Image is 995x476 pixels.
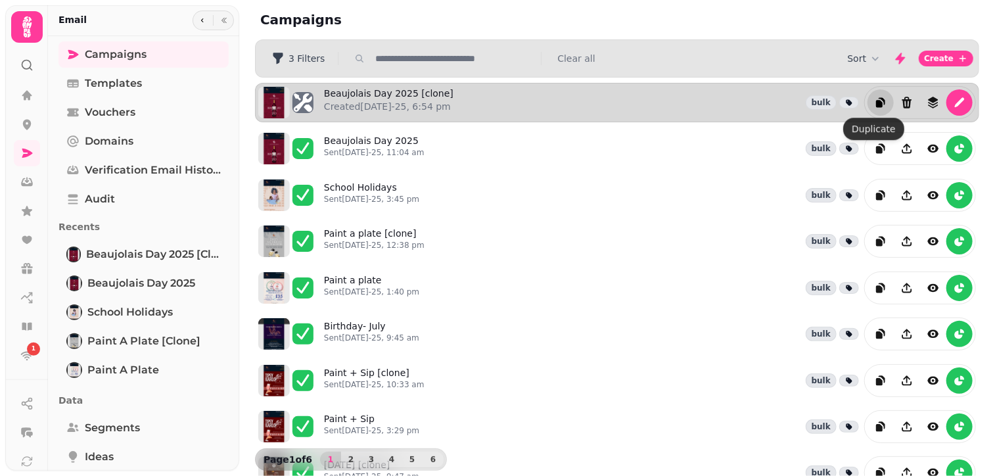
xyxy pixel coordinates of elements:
[14,343,40,369] a: 1
[386,456,397,464] span: 4
[87,362,159,378] span: Paint a plate
[920,275,946,301] button: view
[806,281,837,295] div: bulk
[58,99,229,126] a: Vouchers
[85,47,147,62] span: Campaigns
[806,95,837,110] div: bulk
[868,275,894,301] button: duplicate
[32,345,35,354] span: 1
[85,133,133,149] span: Domains
[68,306,81,319] img: School Holidays
[894,275,920,301] button: Share campaign preview
[68,335,81,348] img: Paint a plate [clone]
[68,277,81,290] img: Beaujolais Day 2025
[920,135,946,162] button: view
[261,48,335,69] button: 3 Filters
[87,275,195,291] span: Beaujolais Day 2025
[324,366,425,395] a: Paint + Sip [clone]Sent[DATE]-25, 10:33 am
[258,272,290,304] img: aHR0cHM6Ly9zdGFtcGVkZS1zZXJ2aWNlLXByb2QtdGVtcGxhdGUtcHJldmlld3MuczMuZXUtd2VzdC0xLmFtYXpvbmF3cy5jb...
[85,76,142,91] span: Templates
[85,191,115,207] span: Audit
[919,51,973,66] button: Create
[68,248,80,261] img: Beaujolais Day 2025 [clone]
[58,13,87,26] h2: Email
[920,321,946,347] button: view
[894,89,920,116] button: Delete
[894,135,920,162] button: Share campaign preview
[58,357,229,383] a: Paint a platePaint a plate
[324,240,425,250] p: Sent [DATE]-25, 12:38 pm
[920,368,946,394] button: view
[843,118,904,140] div: Duplicate
[868,182,894,208] button: duplicate
[868,368,894,394] button: duplicate
[320,452,444,467] nav: Pagination
[258,411,290,442] img: aHR0cHM6Ly9zdGFtcGVkZS1zZXJ2aWNlLXByb2QtdGVtcGxhdGUtcHJldmlld3MuczMuZXUtd2VzdC0xLmFtYXpvbmF3cy5jb...
[868,321,894,347] button: duplicate
[85,449,114,465] span: Ideas
[806,141,837,156] div: bulk
[946,182,973,208] button: reports
[260,11,513,29] h2: Campaigns
[946,414,973,440] button: reports
[324,100,453,113] p: Created [DATE]-25, 6:54 pm
[946,228,973,254] button: reports
[87,333,200,349] span: Paint a plate [clone]
[894,228,920,254] button: Share campaign preview
[806,188,837,202] div: bulk
[361,452,382,467] button: 3
[946,275,973,301] button: reports
[557,52,595,65] button: Clear all
[324,87,453,118] a: Beaujolais Day 2025 [clone]Created[DATE]-25, 6:54 pm
[806,327,837,341] div: bulk
[58,415,229,441] a: Segments
[258,365,290,396] img: aHR0cHM6Ly9zdGFtcGVkZS1zZXJ2aWNlLXByb2QtdGVtcGxhdGUtcHJldmlld3MuczMuZXUtd2VzdC0xLmFtYXpvbmF3cy5jb...
[868,89,894,116] button: duplicate
[58,299,229,325] a: School HolidaysSchool Holidays
[806,373,837,388] div: bulk
[324,333,419,343] p: Sent [DATE]-25, 9:45 am
[58,444,229,470] a: Ideas
[258,133,290,164] img: aHR0cHM6Ly9zdGFtcGVkZS1zZXJ2aWNlLXByb2QtdGVtcGxhdGUtcHJldmlld3MuczMuZXUtd2VzdC0xLmFtYXpvbmF3cy5jb...
[847,52,882,65] button: Sort
[325,456,336,464] span: 1
[324,134,425,163] a: Beaujolais Day 2025Sent[DATE]-25, 11:04 am
[85,420,140,436] span: Segments
[920,414,946,440] button: view
[87,304,173,320] span: School Holidays
[58,157,229,183] a: Verification email history
[324,412,419,441] a: Paint + SipSent[DATE]-25, 3:29 pm
[806,234,837,249] div: bulk
[58,215,229,239] p: Recents
[868,228,894,254] button: duplicate
[85,162,221,178] span: Verification email history
[428,456,438,464] span: 6
[58,41,229,68] a: Campaigns
[324,287,419,297] p: Sent [DATE]-25, 1:40 pm
[946,89,973,116] button: edit
[381,452,402,467] button: 4
[258,453,317,466] p: Page 1 of 6
[407,456,417,464] span: 5
[86,247,221,262] span: Beaujolais Day 2025 [clone]
[894,414,920,440] button: Share campaign preview
[258,226,290,257] img: aHR0cHM6Ly9zdGFtcGVkZS1zZXJ2aWNlLXByb2QtdGVtcGxhdGUtcHJldmlld3MuczMuZXUtd2VzdC0xLmFtYXpvbmF3cy5jb...
[324,425,419,436] p: Sent [DATE]-25, 3:29 pm
[68,364,81,377] img: Paint a plate
[289,54,325,63] span: 3 Filters
[324,194,419,204] p: Sent [DATE]-25, 3:45 pm
[366,456,377,464] span: 3
[946,135,973,162] button: reports
[402,452,423,467] button: 5
[258,318,290,350] img: aHR0cHM6Ly9zdGFtcGVkZS1zZXJ2aWNlLXByb2QtdGVtcGxhdGUtcHJldmlld3MuczMuZXUtd2VzdC0xLmFtYXpvbmF3cy5jb...
[946,321,973,347] button: reports
[920,182,946,208] button: view
[324,181,419,210] a: School HolidaysSent[DATE]-25, 3:45 pm
[85,105,135,120] span: Vouchers
[58,270,229,297] a: Beaujolais Day 2025Beaujolais Day 2025
[324,274,419,302] a: Paint a plateSent[DATE]-25, 1:40 pm
[340,452,361,467] button: 2
[920,228,946,254] button: view
[894,321,920,347] button: Share campaign preview
[894,368,920,394] button: Share campaign preview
